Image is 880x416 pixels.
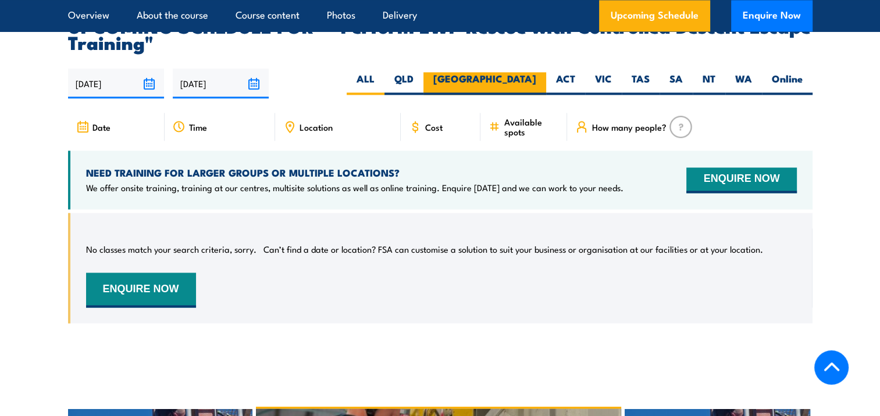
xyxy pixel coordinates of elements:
[686,167,796,193] button: ENQUIRE NOW
[762,72,813,95] label: Online
[425,122,443,132] span: Cost
[585,72,622,95] label: VIC
[622,72,660,95] label: TAS
[347,72,384,95] label: ALL
[423,72,546,95] label: [GEOGRAPHIC_DATA]
[592,122,666,132] span: How many people?
[68,69,164,98] input: From date
[86,182,624,193] p: We offer onsite training, training at our centres, multisite solutions as well as online training...
[86,272,196,307] button: ENQUIRE NOW
[546,72,585,95] label: ACT
[86,166,624,179] h4: NEED TRAINING FOR LARGER GROUPS OR MULTIPLE LOCATIONS?
[660,72,693,95] label: SA
[384,72,423,95] label: QLD
[189,122,207,132] span: Time
[504,117,559,137] span: Available spots
[86,243,256,254] p: No classes match your search criteria, sorry.
[68,17,813,50] h2: UPCOMING SCHEDULE FOR - "Perform EWP Rescue with Controlled Descent Escape Training"
[725,72,762,95] label: WA
[263,243,763,254] p: Can’t find a date or location? FSA can customise a solution to suit your business or organisation...
[693,72,725,95] label: NT
[92,122,111,132] span: Date
[300,122,333,132] span: Location
[173,69,269,98] input: To date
